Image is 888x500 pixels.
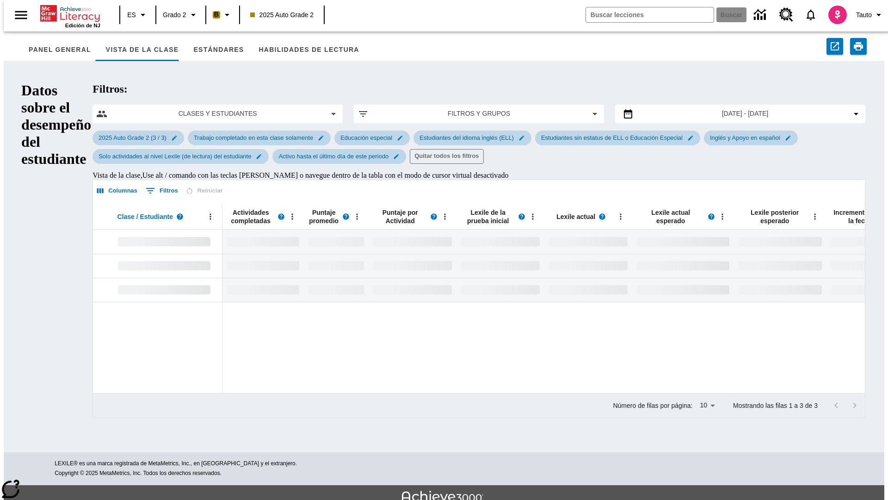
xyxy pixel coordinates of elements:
[222,254,304,278] div: Sin datos,
[850,38,867,55] button: Imprimir
[413,131,531,145] div: Editar Seleccionado filtro de Estudiantes del idioma inglés (ELL) elemento de submenú
[614,210,628,224] button: Abrir menú
[733,401,818,410] p: Mostrando las filas 1 a 3 de 3
[595,210,609,224] button: Lea más sobre el Lexile actual
[186,39,251,61] button: Estándares
[637,208,704,225] span: Lexile actual esperado
[173,210,187,224] button: Lea más sobre Clase / Estudiante
[515,210,529,224] button: Lea más sobre el Lexile de la prueba inicial
[159,6,203,23] button: Grado: Grado 2, Elige un grado
[99,39,186,61] button: Vista de la clase
[65,23,100,28] span: Edición de NJ
[335,134,398,141] span: Educación especial
[852,6,888,23] button: Perfil/Configuración
[704,131,798,145] div: Editar Seleccionado filtro de Inglés y Apoyo en español elemento de submenú
[93,153,257,160] span: Solo actividades al nivel Lexile (de lectura) del estudiante
[774,2,799,27] a: Centro de recursos, Se abrirá en una pestaña nueva.
[96,108,339,119] button: Seleccione las clases y los estudiantes opción del menú
[203,210,217,224] button: Abrir menú
[274,210,288,224] button: Lea más sobre Actividades completadas
[828,6,847,24] img: avatar image
[95,184,140,198] button: Seleccionar columnas
[373,208,427,225] span: Puntaje por Actividad
[613,401,692,410] p: Número de filas por página:
[251,39,366,61] button: Habilidades de lectura
[376,109,582,119] span: Filtros y grupos
[722,109,769,119] span: [DATE] - [DATE]
[851,108,862,119] svg: Collapse Date Range Filter
[544,278,632,302] div: Sin datos,
[748,2,774,28] a: Centro de información
[334,131,410,145] div: Editar Seleccionado filtro de Educación especial elemento de submenú
[143,183,180,198] button: Mostrar filtros
[92,149,269,164] div: Editar Seleccionado filtro de Solo actividades al nivel Lexile (de lectura) del estudiante elemen...
[461,208,515,225] span: Lexile de la prueba inicial
[21,39,99,61] button: Panel general
[799,3,823,27] a: Notificaciones
[117,212,173,221] span: Clase / Estudiante
[222,278,304,302] div: Sin datos,
[222,230,304,254] div: Sin datos,
[227,208,274,225] span: Actividades completadas
[339,210,353,224] button: Lea más sobre el Puntaje promedio
[358,108,600,119] button: Aplicar filtros opción del menú
[823,3,852,27] button: Escoja un nuevo avatar
[556,212,595,221] span: Lexile actual
[350,210,364,224] button: Abrir menú
[808,210,822,224] button: Abrir menú
[188,131,331,145] div: Editar Seleccionado filtro de Trabajo completado en esta clase solamente elemento de submenú
[93,134,172,141] span: 2025 Auto Grade 2 (3 / 3)
[536,134,688,141] span: Estudiantes sin estatus de ELL o Educación Especial
[40,3,100,28] div: Portada
[414,134,519,141] span: Estudiantes del idioma inglés (ELL)
[304,278,369,302] div: Sin datos,
[123,6,153,23] button: Lenguaje: ES, Selecciona un idioma
[163,10,186,20] span: Grado 2
[438,210,452,224] button: Abrir menú
[308,208,339,225] span: Puntaje promedio
[704,134,786,141] span: Inglés y Apoyo en español
[273,153,394,160] span: Activo hasta el último día de este periodo
[55,470,222,476] span: Copyright © 2025 MetaMetrics, Inc. Todos los derechos reservados.
[209,6,236,23] button: Boost El color de la clase es anaranjado claro. Cambiar el color de la clase.
[127,10,136,20] span: ES
[619,108,862,119] button: Seleccione el intervalo de fechas opción del menú
[427,210,441,224] button: Lea más sobre el Puntaje por actividad
[304,230,369,254] div: Sin datos,
[856,10,872,20] span: Tauto
[544,254,632,278] div: Sin datos,
[704,210,718,224] button: Lea más sobre el Lexile actual esperado
[92,131,184,145] div: Editar Seleccionado filtro de 2025 Auto Grade 2 (3 / 3) elemento de submenú
[92,171,865,180] div: Vista de la clase , Use alt / comando con las teclas [PERSON_NAME] o navegue dentro de la tabla c...
[214,9,219,20] span: B
[115,109,321,119] span: Clases y estudiantes
[544,230,632,254] div: Sin datos,
[586,7,714,22] input: Buscar campo
[304,254,369,278] div: Sin datos,
[826,38,843,55] button: Exportar a CSV
[250,10,314,20] span: 2025 Auto Grade 2
[188,134,319,141] span: Trabajo completado en esta clase solamente
[55,459,833,469] p: LEXILE® es una marca registrada de MetaMetrics, Inc., en [GEOGRAPHIC_DATA] y el extranjero.
[285,210,299,224] button: Abrir menú
[696,399,718,412] div: 10
[21,82,91,431] h1: Datos sobre el desempeño del estudiante
[535,131,700,145] div: Editar Seleccionado filtro de Estudiantes sin estatus de ELL o Educación Especial elemento de sub...
[715,210,729,224] button: Abrir menú
[739,208,811,225] span: Lexile posterior esperado
[92,83,865,95] h2: Filtros:
[526,210,540,224] button: Abrir menú
[7,1,35,29] button: Abrir el menú lateral
[272,149,406,164] div: Editar Seleccionado filtro de Activo hasta el último día de este periodo elemento de submenú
